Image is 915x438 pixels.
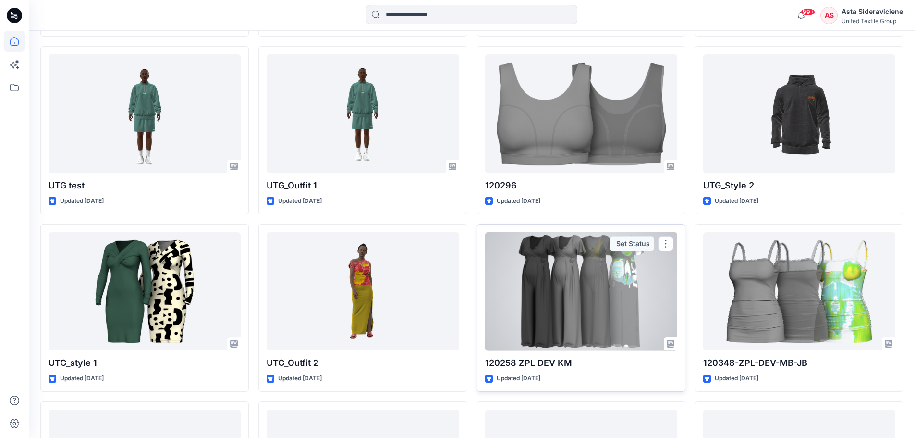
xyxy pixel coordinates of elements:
div: United Textile Group [842,17,903,25]
p: Updated [DATE] [60,374,104,384]
div: Asta Sideraviciene [842,6,903,17]
p: Updated [DATE] [715,374,758,384]
a: UTG_Style 2 [703,54,895,173]
p: UTG_style 1 [49,356,241,370]
a: 120258 ZPL DEV KM [485,232,677,351]
p: Updated [DATE] [278,374,322,384]
p: Updated [DATE] [497,374,540,384]
a: 120296 [485,54,677,173]
a: UTG_Outfit 2 [267,232,459,351]
p: Updated [DATE] [60,196,104,206]
p: UTG_Outfit 1 [267,179,459,192]
span: 99+ [801,8,815,16]
a: UTG test [49,54,241,173]
p: 120348-ZPL-DEV-MB-JB [703,356,895,370]
p: UTG test [49,179,241,192]
a: UTG_Outfit 1 [267,54,459,173]
p: 120258 ZPL DEV KM [485,356,677,370]
p: UTG_Outfit 2 [267,356,459,370]
p: Updated [DATE] [715,196,758,206]
p: 120296 [485,179,677,192]
p: Updated [DATE] [497,196,540,206]
a: 120348-ZPL-DEV-MB-JB [703,232,895,351]
p: Updated [DATE] [278,196,322,206]
a: UTG_style 1 [49,232,241,351]
p: UTG_Style 2 [703,179,895,192]
div: AS [820,7,838,24]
